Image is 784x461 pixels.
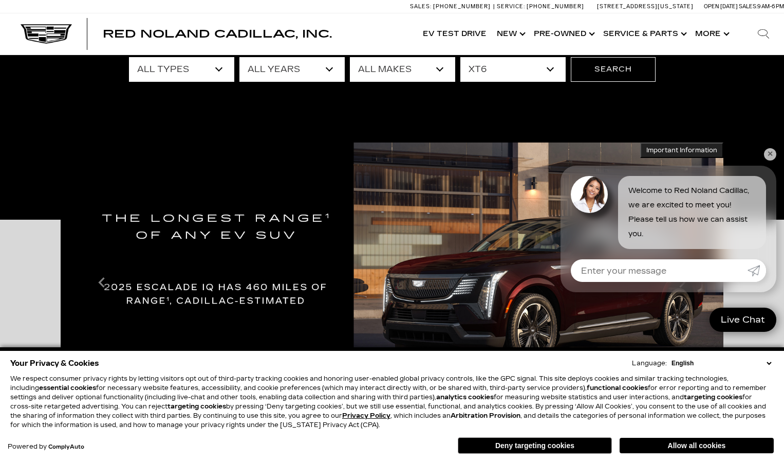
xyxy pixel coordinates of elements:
[492,13,529,55] a: New
[716,314,770,326] span: Live Chat
[710,308,776,332] a: Live Chat
[433,3,491,10] span: [PHONE_NUMBER]
[129,57,234,82] select: Filter by type
[598,13,690,55] a: Service & Parts
[757,3,784,10] span: 9 AM-6 PM
[342,412,390,419] u: Privacy Policy
[39,384,96,392] strong: essential cookies
[91,267,112,298] div: Previous
[669,359,774,368] select: Language Select
[497,3,525,10] span: Service:
[460,57,566,82] select: Filter by model
[410,3,432,10] span: Sales:
[704,3,738,10] span: Open [DATE]
[527,3,584,10] span: [PHONE_NUMBER]
[61,143,723,423] img: THE LONGEST RANGE OF ANY EV SUV. 2025 ESCALADE IQ HAS 460 MILES OF RANGE, CADILLAC-ESTIMATED.
[620,438,774,453] button: Allow all cookies
[493,4,587,9] a: Service: [PHONE_NUMBER]
[436,394,494,401] strong: analytics cookies
[632,360,667,366] div: Language:
[350,57,455,82] select: Filter by make
[451,412,520,419] strong: Arbitration Provision
[10,356,99,370] span: Your Privacy & Cookies
[743,13,784,55] div: Search
[684,394,742,401] strong: targeting cookies
[103,28,332,40] span: Red Noland Cadillac, Inc.
[239,57,345,82] select: Filter by year
[618,176,766,249] div: Welcome to Red Noland Cadillac, we are excited to meet you! Please tell us how we can assist you.
[418,13,492,55] a: EV Test Drive
[571,176,608,213] img: Agent profile photo
[8,444,84,450] div: Powered by
[529,13,598,55] a: Pre-Owned
[597,3,694,10] a: [STREET_ADDRESS][US_STATE]
[21,24,72,44] img: Cadillac Dark Logo with Cadillac White Text
[571,57,656,82] button: Search
[571,259,748,282] input: Enter your message
[68,65,69,66] a: Accessible Carousel
[690,13,733,55] button: More
[739,3,757,10] span: Sales:
[646,146,717,154] span: Important Information
[587,384,648,392] strong: functional cookies
[10,374,774,430] p: We respect consumer privacy rights by letting visitors opt out of third-party tracking cookies an...
[640,143,723,158] button: Important Information
[410,4,493,9] a: Sales: [PHONE_NUMBER]
[458,437,612,454] button: Deny targeting cookies
[103,29,332,39] a: Red Noland Cadillac, Inc.
[48,444,84,450] a: ComplyAuto
[748,259,766,282] a: Submit
[167,403,226,410] strong: targeting cookies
